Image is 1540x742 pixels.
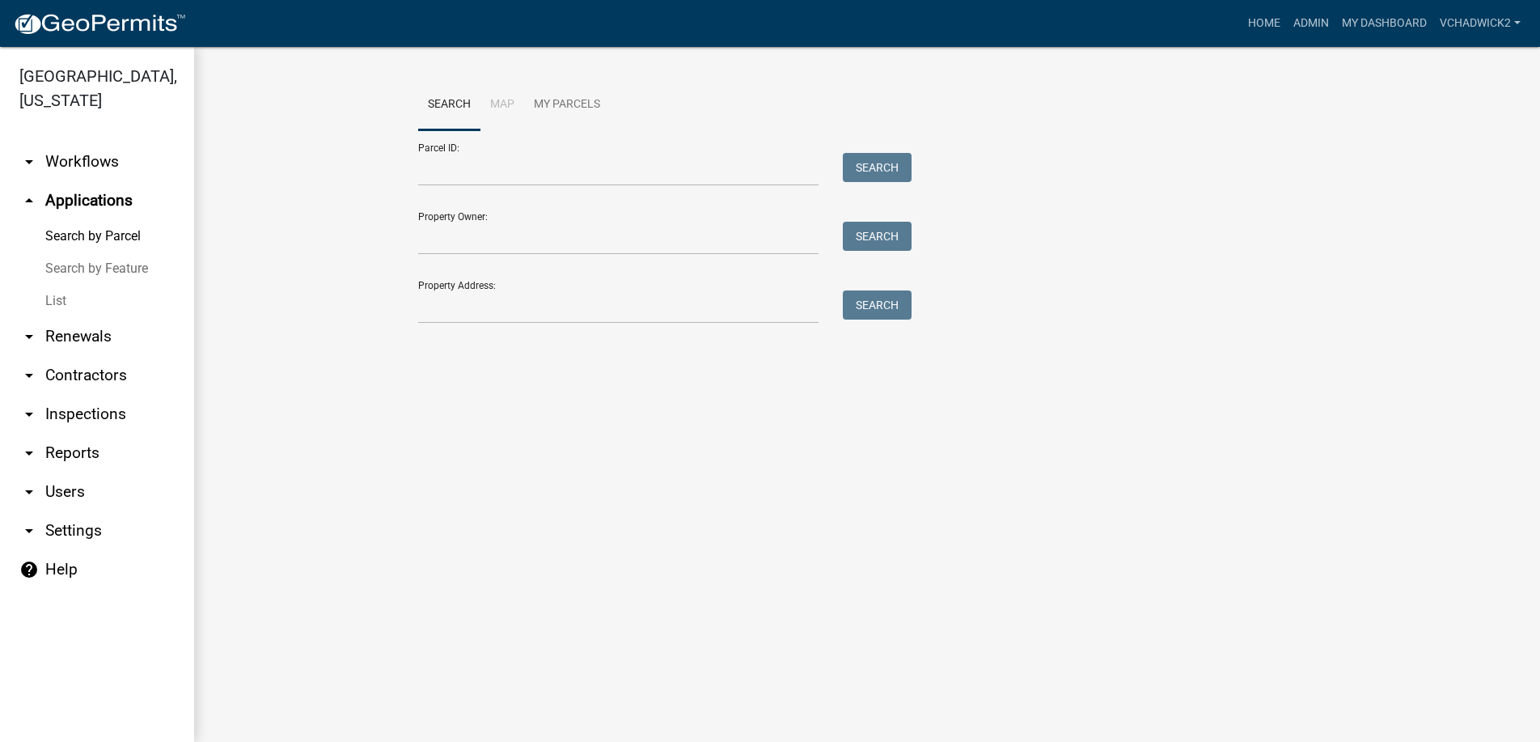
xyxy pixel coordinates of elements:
[1242,8,1287,39] a: Home
[524,79,610,131] a: My Parcels
[19,191,39,210] i: arrow_drop_up
[19,152,39,172] i: arrow_drop_down
[1433,8,1527,39] a: VChadwick2
[19,327,39,346] i: arrow_drop_down
[843,222,912,251] button: Search
[1335,8,1433,39] a: My Dashboard
[19,443,39,463] i: arrow_drop_down
[843,290,912,320] button: Search
[418,79,480,131] a: Search
[843,153,912,182] button: Search
[19,482,39,502] i: arrow_drop_down
[19,405,39,424] i: arrow_drop_down
[19,521,39,541] i: arrow_drop_down
[1287,8,1335,39] a: Admin
[19,560,39,579] i: help
[19,366,39,385] i: arrow_drop_down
